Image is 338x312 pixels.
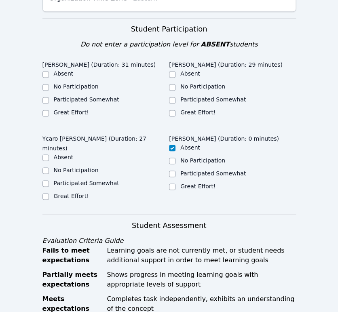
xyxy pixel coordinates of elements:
label: Absent [180,70,200,77]
label: No Participation [54,167,99,173]
label: Absent [54,70,74,77]
legend: [PERSON_NAME] (Duration: 29 minutes) [169,57,283,70]
label: Great Effort! [54,192,89,199]
span: ABSENT [201,40,229,48]
div: Do not enter a participation level for students [42,40,296,49]
h3: Student Assessment [42,219,296,231]
label: Great Effort! [180,109,215,116]
h3: Student Participation [42,23,296,35]
label: No Participation [180,157,225,163]
legend: Ycaro [PERSON_NAME] (Duration: 27 minutes) [42,131,169,153]
div: Partially meets expectations [42,270,102,289]
legend: [PERSON_NAME] (Duration: 0 minutes) [169,131,279,143]
label: Participated Somewhat [54,96,119,103]
label: No Participation [54,83,99,90]
div: Learning goals are not currently met, or student needs additional support in order to meet learni... [107,245,296,265]
label: No Participation [180,83,225,90]
label: Participated Somewhat [180,170,246,176]
label: Absent [54,154,74,160]
label: Absent [180,144,200,150]
label: Great Effort! [54,109,89,116]
legend: [PERSON_NAME] (Duration: 31 minutes) [42,57,156,70]
label: Great Effort! [180,183,215,189]
label: Participated Somewhat [180,96,246,103]
div: Fails to meet expectations [42,245,102,265]
label: Participated Somewhat [54,179,119,186]
div: Shows progress in meeting learning goals with appropriate levels of support [107,270,296,289]
div: Evaluation Criteria Guide [42,236,296,245]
